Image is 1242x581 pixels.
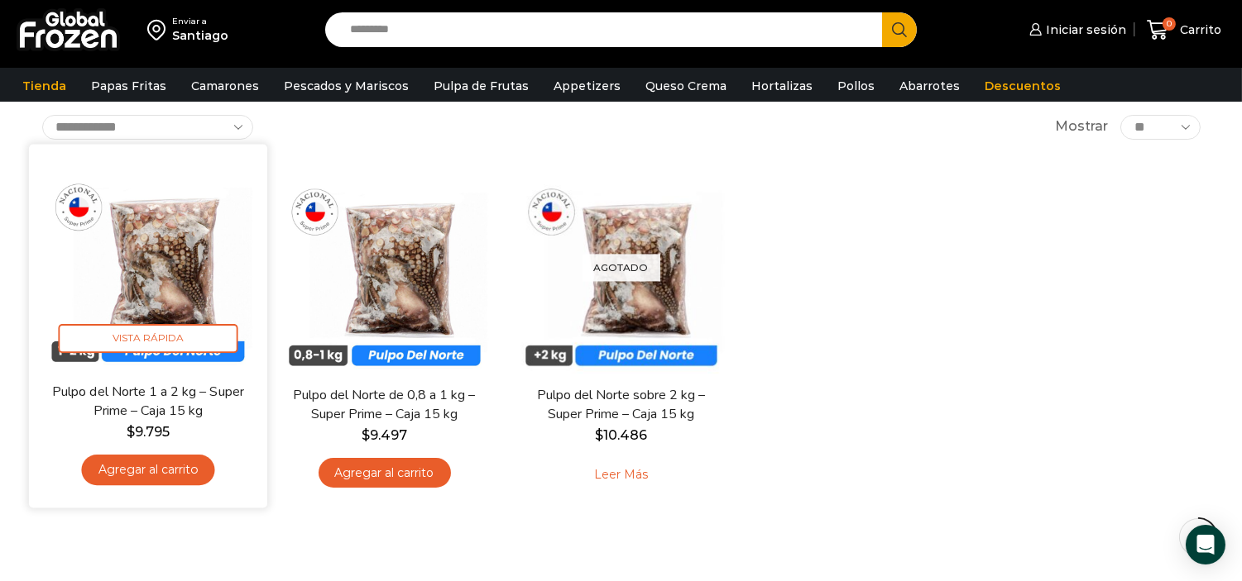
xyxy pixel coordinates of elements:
[362,427,370,443] span: $
[829,70,883,102] a: Pollos
[42,115,253,140] select: Pedido de la tienda
[743,70,821,102] a: Hortalizas
[1186,525,1225,564] div: Open Intercom Messenger
[1143,11,1225,50] a: 0 Carrito
[1176,21,1221,38] span: Carrito
[172,27,228,44] div: Santiago
[583,254,660,281] p: Agotado
[183,70,267,102] a: Camarones
[595,427,603,443] span: $
[1055,117,1108,136] span: Mostrar
[58,324,237,353] span: Vista Rápida
[1042,21,1126,38] span: Iniciar sesión
[289,386,479,424] a: Pulpo del Norte de 0,8 a 1 kg – Super Prime – Caja 15 kg
[525,386,716,424] a: Pulpo del Norte sobre 2 kg – Super Prime – Caja 15 kg
[14,70,74,102] a: Tienda
[319,458,451,488] a: Agregar al carrito: “Pulpo del Norte de 0,8 a 1 kg - Super Prime - Caja 15 kg”
[595,427,647,443] bdi: 10.486
[172,16,228,27] div: Enviar a
[568,458,674,493] a: Leé más sobre “Pulpo del Norte sobre 2 kg - Super Prime - Caja 15 kg”
[1025,13,1126,46] a: Iniciar sesión
[882,12,917,47] button: Search button
[126,423,169,439] bdi: 9.795
[1163,17,1176,31] span: 0
[51,382,243,421] a: Pulpo del Norte 1 a 2 kg – Super Prime – Caja 15 kg
[545,70,629,102] a: Appetizers
[976,70,1069,102] a: Descuentos
[276,70,417,102] a: Pescados y Mariscos
[147,16,172,44] img: address-field-icon.svg
[891,70,968,102] a: Abarrotes
[425,70,537,102] a: Pulpa de Frutas
[83,70,175,102] a: Papas Fritas
[637,70,735,102] a: Queso Crema
[362,427,407,443] bdi: 9.497
[126,423,134,439] span: $
[81,455,214,485] a: Agregar al carrito: “Pulpo del Norte 1 a 2 kg - Super Prime - Caja 15 kg”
